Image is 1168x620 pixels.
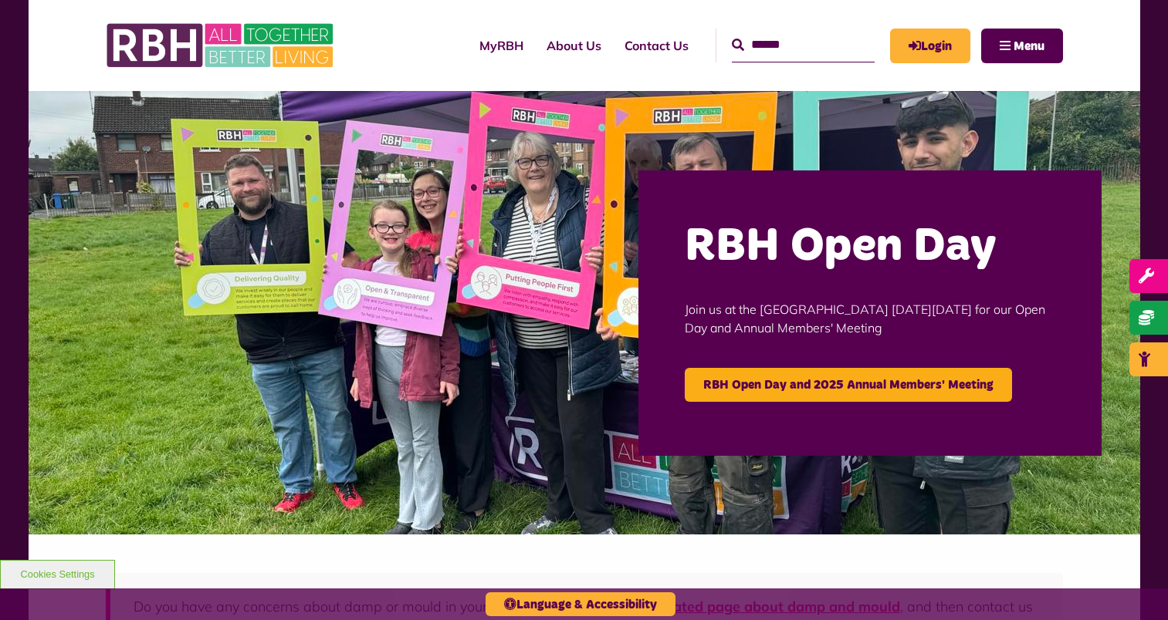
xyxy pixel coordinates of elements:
[890,29,970,63] a: MyRBH
[1099,551,1168,620] iframe: Netcall Web Assistant for live chat
[685,277,1055,360] p: Join us at the [GEOGRAPHIC_DATA] [DATE][DATE] for our Open Day and Annual Members' Meeting
[1014,40,1044,52] span: Menu
[29,91,1140,534] img: Image (22)
[685,368,1012,402] a: RBH Open Day and 2025 Annual Members' Meeting
[486,592,675,616] button: Language & Accessibility
[535,25,613,66] a: About Us
[468,25,535,66] a: MyRBH
[981,29,1063,63] button: Navigation
[613,25,700,66] a: Contact Us
[106,15,337,76] img: RBH
[685,217,1055,277] h2: RBH Open Day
